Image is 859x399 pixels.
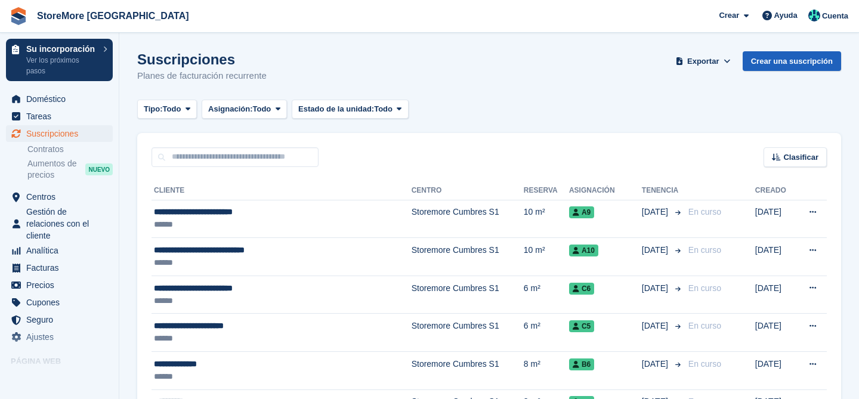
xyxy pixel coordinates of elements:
span: Exportar [687,55,719,67]
td: 6 m² [524,276,569,314]
td: 8 m² [524,352,569,390]
a: Su incorporación Ver los próximos pasos [6,39,113,81]
span: Aumentos de precios [27,158,85,181]
button: Exportar [673,51,733,71]
span: En curso [688,207,721,216]
th: Asignación [569,181,642,200]
span: [DATE] [642,320,670,332]
a: Vista previa de la tienda [98,372,113,386]
span: Tareas [26,108,98,125]
h1: Suscripciones [137,51,267,67]
span: Centros [26,188,98,205]
span: Todo [253,103,271,115]
span: Todo [163,103,181,115]
th: Cliente [152,181,412,200]
span: [DATE] [642,206,670,218]
a: Aumentos de precios NUEVO [27,157,113,181]
a: Contratos [27,144,113,155]
span: Cuenta [822,10,848,22]
th: Creado [755,181,795,200]
span: Analítica [26,242,98,259]
span: Ayuda [774,10,798,21]
a: menu [6,108,113,125]
button: Tipo: Todo [137,100,197,119]
span: Precios [26,277,98,293]
span: C5 [569,320,594,332]
span: Todo [374,103,393,115]
span: En curso [688,283,721,293]
td: Storemore Cumbres S1 [412,352,524,390]
span: Tienda en línea [26,370,98,387]
span: [DATE] [642,282,670,295]
span: Seguro [26,311,98,328]
td: [DATE] [755,276,795,314]
td: 6 m² [524,314,569,352]
p: Su incorporación [26,45,97,53]
span: Ajustes [26,329,98,345]
a: menu [6,206,113,242]
span: En curso [688,359,721,369]
span: B6 [569,358,594,370]
a: menu [6,311,113,328]
a: menu [6,259,113,276]
span: C6 [569,283,594,295]
td: [DATE] [755,238,795,276]
span: En curso [688,245,721,255]
td: Storemore Cumbres S1 [412,238,524,276]
a: menu [6,125,113,142]
button: Estado de la unidad: Todo [292,100,409,119]
span: A10 [569,245,598,256]
span: [DATE] [642,244,670,256]
span: Crear [719,10,739,21]
td: [DATE] [755,352,795,390]
td: [DATE] [755,314,795,352]
td: 10 m² [524,200,569,238]
a: menu [6,242,113,259]
button: Asignación: Todo [202,100,287,119]
a: menu [6,329,113,345]
th: Reserva [524,181,569,200]
td: Storemore Cumbres S1 [412,200,524,238]
th: Tenencia [642,181,684,200]
td: [DATE] [755,200,795,238]
span: Tipo: [144,103,163,115]
div: NUEVO [85,163,113,175]
a: menu [6,277,113,293]
span: A9 [569,206,594,218]
img: Maria Vela Padilla [808,10,820,21]
a: menú [6,370,113,387]
span: Cupones [26,294,98,311]
a: menu [6,294,113,311]
td: Storemore Cumbres S1 [412,314,524,352]
span: Asignación: [208,103,252,115]
td: Storemore Cumbres S1 [412,276,524,314]
a: menu [6,91,113,107]
span: En curso [688,321,721,330]
span: Gestión de relaciones con el cliente [26,206,98,242]
span: Página web [11,355,119,367]
th: Centro [412,181,524,200]
span: Facturas [26,259,98,276]
span: Estado de la unidad: [298,103,374,115]
a: menu [6,188,113,205]
img: stora-icon-8386f47178a22dfd0bd8f6a31ec36ba5ce8667c1dd55bd0f319d3a0aa187defe.svg [10,7,27,25]
p: Ver los próximos pasos [26,55,97,76]
span: Doméstico [26,91,98,107]
a: StoreMore [GEOGRAPHIC_DATA] [32,6,194,26]
td: 10 m² [524,238,569,276]
p: Planes de facturación recurrente [137,69,267,83]
span: Suscripciones [26,125,98,142]
span: Clasificar [783,151,818,163]
a: Crear una suscripción [743,51,841,71]
span: [DATE] [642,358,670,370]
